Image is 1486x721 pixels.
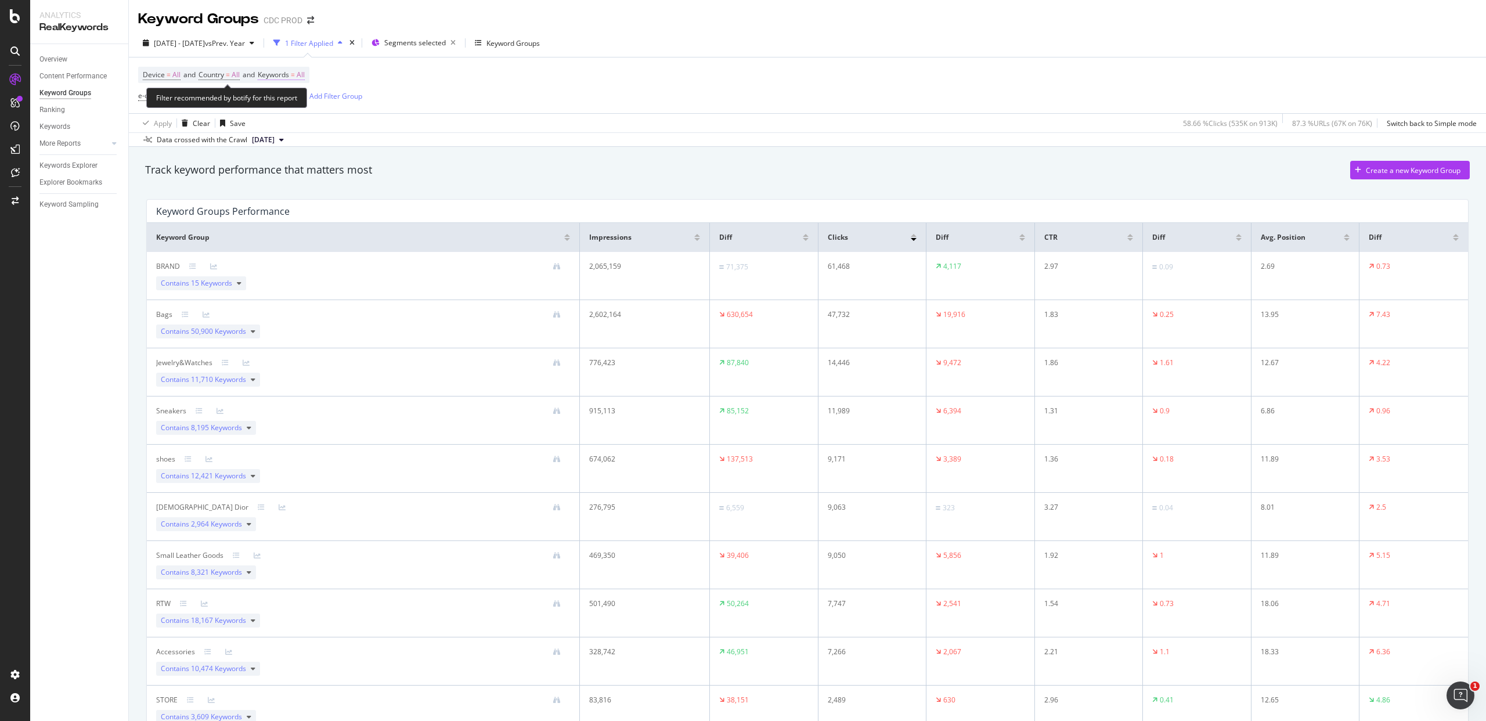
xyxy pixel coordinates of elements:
div: More Reports [39,138,81,150]
a: More Reports [39,138,109,150]
button: Save [215,114,246,132]
span: Diff [1152,232,1165,243]
span: Contains [161,519,242,529]
div: 2.5 [1376,502,1386,513]
div: Keywords [39,121,70,133]
span: Contains [161,374,246,385]
a: Keyword Groups [39,87,120,99]
span: 8,195 Keywords [191,423,242,432]
div: 39,406 [727,550,749,561]
button: Keyword Groups [470,34,544,52]
div: 87,840 [727,358,749,368]
a: Keyword Sampling [39,199,120,211]
div: 12.67 [1261,358,1341,368]
div: Keyword Groups [39,87,91,99]
span: 2025 Sep. 5th [252,135,275,145]
span: Clicks [828,232,848,243]
span: and [183,70,196,80]
div: 11,989 [828,406,908,416]
div: 0.09 [1159,262,1173,272]
span: = [167,70,171,80]
div: 11.89 [1261,550,1341,561]
div: 58.66 % Clicks ( 535K on 913K ) [1183,118,1278,128]
img: Equal [936,506,940,510]
span: Impressions [589,232,632,243]
a: Keywords [39,121,120,133]
img: Equal [1152,506,1157,510]
div: 323 [943,503,955,513]
span: Diff [719,232,732,243]
span: Segments selected [384,38,446,48]
div: STORE [156,695,178,705]
div: 469,350 [589,550,689,561]
div: 137,513 [727,454,753,464]
a: Keywords Explorer [39,160,120,172]
div: Add Filter Group [309,91,362,101]
span: Contains [161,423,242,433]
span: 12,421 Keywords [191,471,246,481]
div: 3,389 [943,454,961,464]
div: Small Leather Goods [156,550,223,561]
div: 2.97 [1044,261,1124,272]
span: Keywords [258,70,289,80]
span: = [291,70,295,80]
div: 9,472 [943,358,961,368]
div: 0.18 [1160,454,1174,464]
span: Keyword Group [156,232,210,243]
div: 0.9 [1160,406,1170,416]
div: Clear [193,118,210,128]
div: 18.33 [1261,647,1341,657]
div: Ranking [39,104,65,116]
span: Diff [1369,232,1382,243]
div: 0.73 [1160,599,1174,609]
button: Segments selected [367,34,460,52]
div: 1.83 [1044,309,1124,320]
div: Explorer Bookmarks [39,176,102,189]
div: 85,152 [727,406,749,416]
div: 83,816 [589,695,689,705]
span: [DATE] - [DATE] [154,38,205,48]
div: 2,602,164 [589,309,689,320]
div: 38,151 [727,695,749,705]
div: 5.15 [1376,550,1390,561]
div: 6.86 [1261,406,1341,416]
div: RealKeywords [39,21,119,34]
button: [DATE] [247,133,288,147]
div: 13.95 [1261,309,1341,320]
div: 2,065,159 [589,261,689,272]
button: [DATE] - [DATE]vsPrev. Year [138,34,259,52]
div: 71,375 [726,262,748,272]
div: 19,916 [943,309,965,320]
div: 9,171 [828,454,908,464]
div: 2,541 [943,599,961,609]
button: Apply [138,114,172,132]
div: 7,266 [828,647,908,657]
div: 674,062 [589,454,689,464]
div: Content Performance [39,70,107,82]
span: 50,900 Keywords [191,326,246,336]
img: Equal [1152,265,1157,269]
div: 0.04 [1159,503,1173,513]
div: 1 Filter Applied [285,38,333,48]
div: Sneakers [156,406,186,416]
div: 2,067 [943,647,961,657]
div: 328,742 [589,647,689,657]
div: 630,654 [727,309,753,320]
span: Contains [161,567,242,578]
span: 1 [1470,682,1480,691]
span: CTR [1044,232,1058,243]
div: 1.54 [1044,599,1124,609]
div: 776,423 [589,358,689,368]
div: 0.41 [1160,695,1174,705]
button: Create a new Keyword Group [1350,161,1470,179]
span: and [243,70,255,80]
span: Contains [161,615,246,626]
span: 8,321 Keywords [191,567,242,577]
div: 4,117 [943,261,961,272]
div: RTW [156,599,171,609]
div: Apply [154,118,172,128]
span: vs Prev. Year [205,38,245,48]
div: Keyword Sampling [39,199,99,211]
span: All [297,67,305,83]
div: 2.69 [1261,261,1341,272]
